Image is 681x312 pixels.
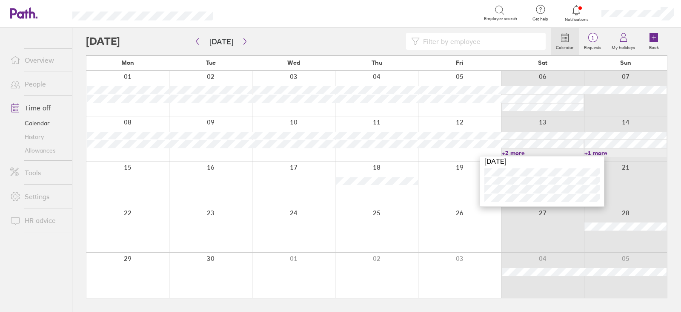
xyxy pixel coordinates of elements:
[620,59,631,66] span: Sun
[579,35,607,41] span: 1
[579,28,607,55] a: 1Requests
[420,33,541,49] input: Filter by employee
[3,99,72,116] a: Time off
[484,16,517,21] span: Employee search
[3,188,72,205] a: Settings
[236,9,258,17] div: Search
[640,28,667,55] a: Book
[607,28,640,55] a: My holidays
[502,149,584,157] a: +2 more
[287,59,300,66] span: Wed
[551,28,579,55] a: Calendar
[3,144,72,157] a: Allowances
[551,43,579,50] label: Calendar
[456,59,464,66] span: Fri
[584,149,667,157] a: +1 more
[372,59,382,66] span: Thu
[3,75,72,92] a: People
[206,59,216,66] span: Tue
[3,52,72,69] a: Overview
[480,156,604,166] div: [DATE]
[563,17,590,22] span: Notifications
[526,17,554,22] span: Get help
[579,43,607,50] label: Requests
[3,164,72,181] a: Tools
[644,43,664,50] label: Book
[3,130,72,144] a: History
[538,59,547,66] span: Sat
[3,116,72,130] a: Calendar
[203,35,240,49] button: [DATE]
[607,43,640,50] label: My holidays
[121,59,134,66] span: Mon
[3,212,72,229] a: HR advice
[563,4,590,22] a: Notifications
